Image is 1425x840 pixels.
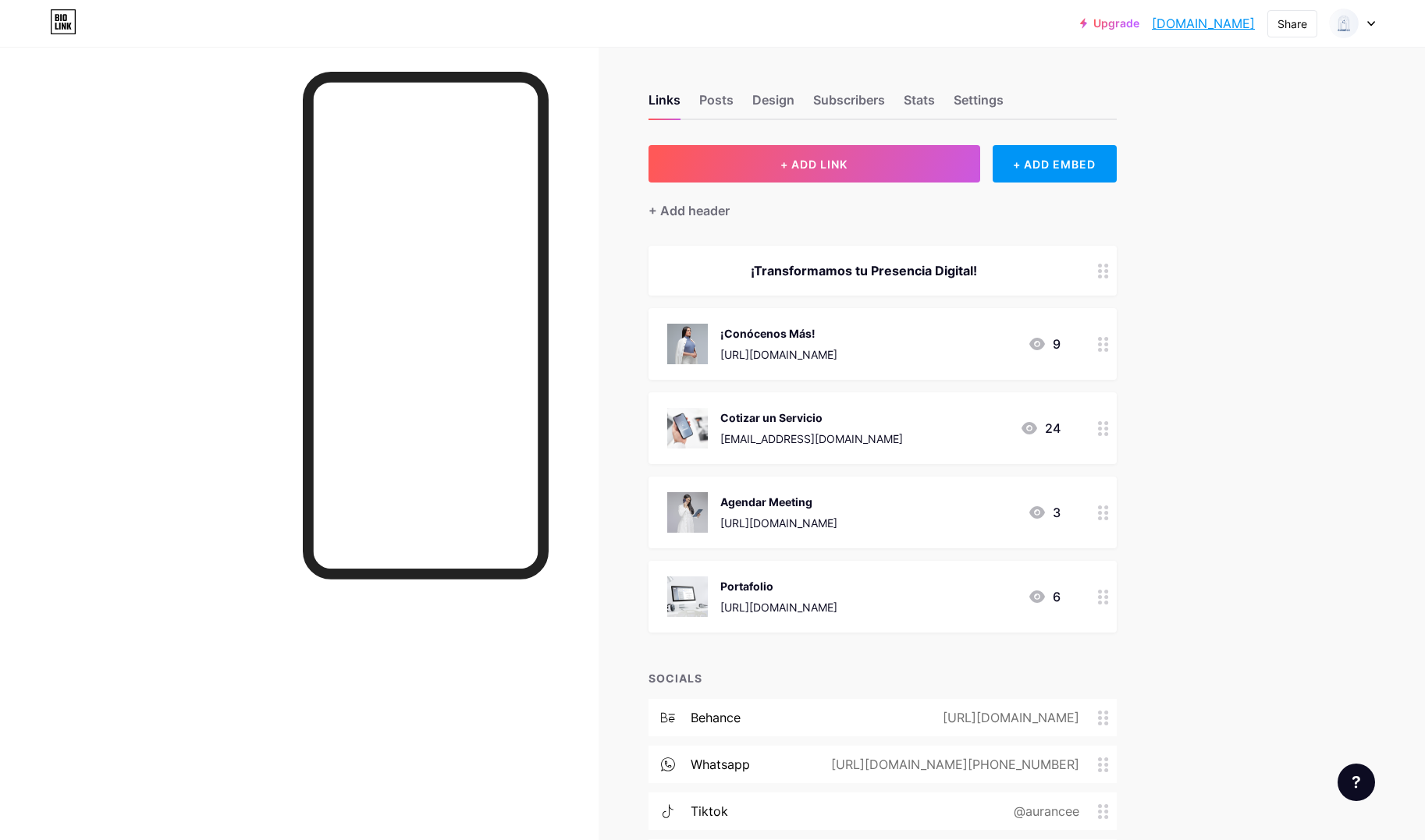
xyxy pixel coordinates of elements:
[720,431,903,447] div: [EMAIL_ADDRESS][DOMAIN_NAME]
[1028,335,1061,353] div: 9
[993,145,1117,183] div: + ADD EMBED
[918,708,1098,727] div: [URL][DOMAIN_NAME]
[649,201,730,220] div: + Add header
[813,90,885,119] div: Subscribers
[1028,587,1061,606] div: 6
[649,145,980,183] button: + ADD LINK
[691,802,728,821] div: tiktok
[720,494,837,510] div: Agendar Meeting
[667,261,1061,280] div: ¡Transformamos tu Presencia Digital!
[720,578,837,594] div: Portafolio
[720,515,837,531] div: [URL][DOMAIN_NAME]
[649,90,681,119] div: Links
[720,599,837,615] div: [URL][DOMAIN_NAME]
[1152,14,1255,33] a: [DOMAIN_NAME]
[720,346,837,363] div: [URL][DOMAIN_NAME]
[667,576,708,617] img: Portafolio
[806,755,1098,774] div: [URL][DOMAIN_NAME][PHONE_NUMBER]
[1028,503,1061,522] div: 3
[1278,16,1307,32] div: Share
[780,158,848,171] span: + ADD LINK
[720,325,837,342] div: ¡Conócenos Más!
[691,708,741,727] div: behance
[904,90,935,119] div: Stats
[691,755,750,774] div: whatsapp
[667,492,708,533] img: Agendar Meeting
[667,408,708,448] img: Cotizar un Servicio
[954,90,1004,119] div: Settings
[989,802,1098,821] div: @aurancee
[1020,419,1061,438] div: 24
[752,90,794,119] div: Design
[649,670,1117,686] div: SOCIALS
[667,324,708,364] img: ¡Conócenos Más!
[699,90,734,119] div: Posts
[1329,9,1359,38] img: Aurance Agency
[1080,17,1139,30] a: Upgrade
[720,409,903,426] div: Cotizar un Servicio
